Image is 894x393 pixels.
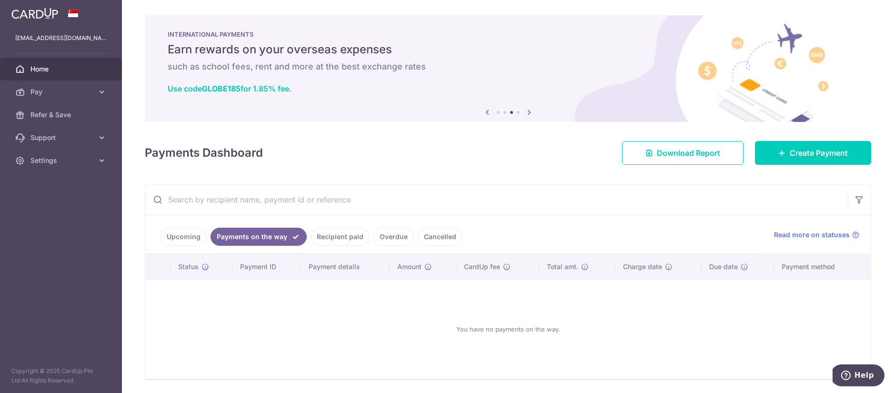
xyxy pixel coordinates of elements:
[418,228,462,246] a: Cancelled
[774,230,859,240] a: Read more on statuses
[168,42,848,57] h5: Earn rewards on your overseas expenses
[301,254,390,279] th: Payment details
[547,262,578,272] span: Total amt.
[30,64,93,74] span: Home
[657,147,720,159] span: Download Report
[30,110,93,120] span: Refer & Save
[464,262,500,272] span: CardUp fee
[168,61,848,72] h6: such as school fees, rent and more at the best exchange rates
[211,228,307,246] a: Payments on the way
[623,262,662,272] span: Charge date
[145,15,871,122] img: International Payment Banner
[709,262,738,272] span: Due date
[397,262,422,272] span: Amount
[168,30,848,38] p: INTERNATIONAL PAYMENTS
[202,84,241,93] b: GLOBE185
[311,228,370,246] a: Recipient paid
[15,33,107,43] p: [EMAIL_ADDRESS][DOMAIN_NAME]
[161,228,207,246] a: Upcoming
[232,254,301,279] th: Payment ID
[790,147,848,159] span: Create Payment
[755,141,871,165] a: Create Payment
[11,8,58,19] img: CardUp
[833,364,884,388] iframe: Opens a widget where you can find more information
[168,84,291,93] a: Use codeGLOBE185for 1.85% fee.
[774,254,871,279] th: Payment method
[373,228,414,246] a: Overdue
[145,184,848,215] input: Search by recipient name, payment id or reference
[145,144,263,161] h4: Payments Dashboard
[622,141,743,165] a: Download Report
[30,87,93,97] span: Pay
[178,262,199,272] span: Status
[30,133,93,142] span: Support
[774,230,850,240] span: Read more on statuses
[30,156,93,165] span: Settings
[157,287,859,371] div: You have no payments on the way.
